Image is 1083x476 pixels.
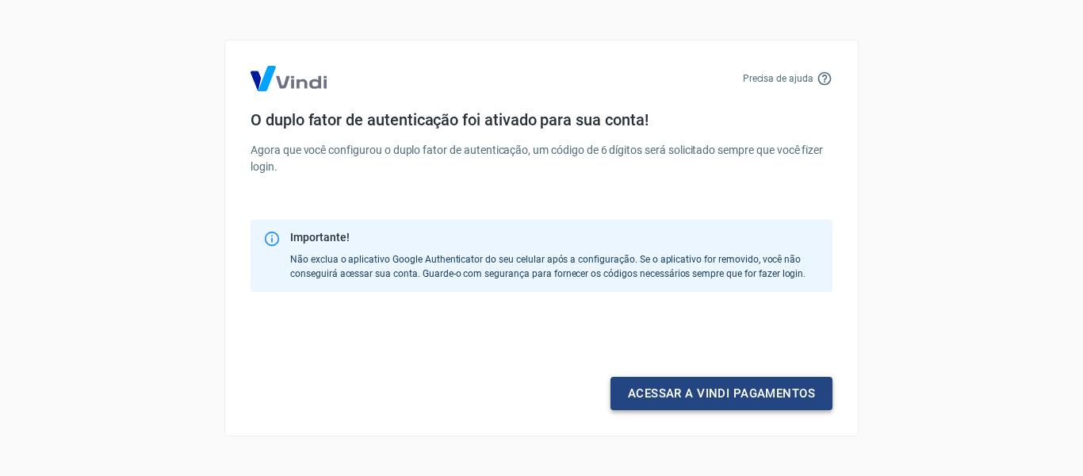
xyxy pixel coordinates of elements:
div: Importante! [290,229,820,246]
a: Acessar a Vindi pagamentos [610,377,832,410]
h4: O duplo fator de autenticação foi ativado para sua conta! [251,110,832,129]
img: Logo Vind [251,66,327,91]
div: Não exclua o aplicativo Google Authenticator do seu celular após a configuração. Se o aplicativo ... [290,225,820,287]
p: Agora que você configurou o duplo fator de autenticação, um código de 6 dígitos será solicitado s... [251,142,832,175]
p: Precisa de ajuda [743,71,813,86]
